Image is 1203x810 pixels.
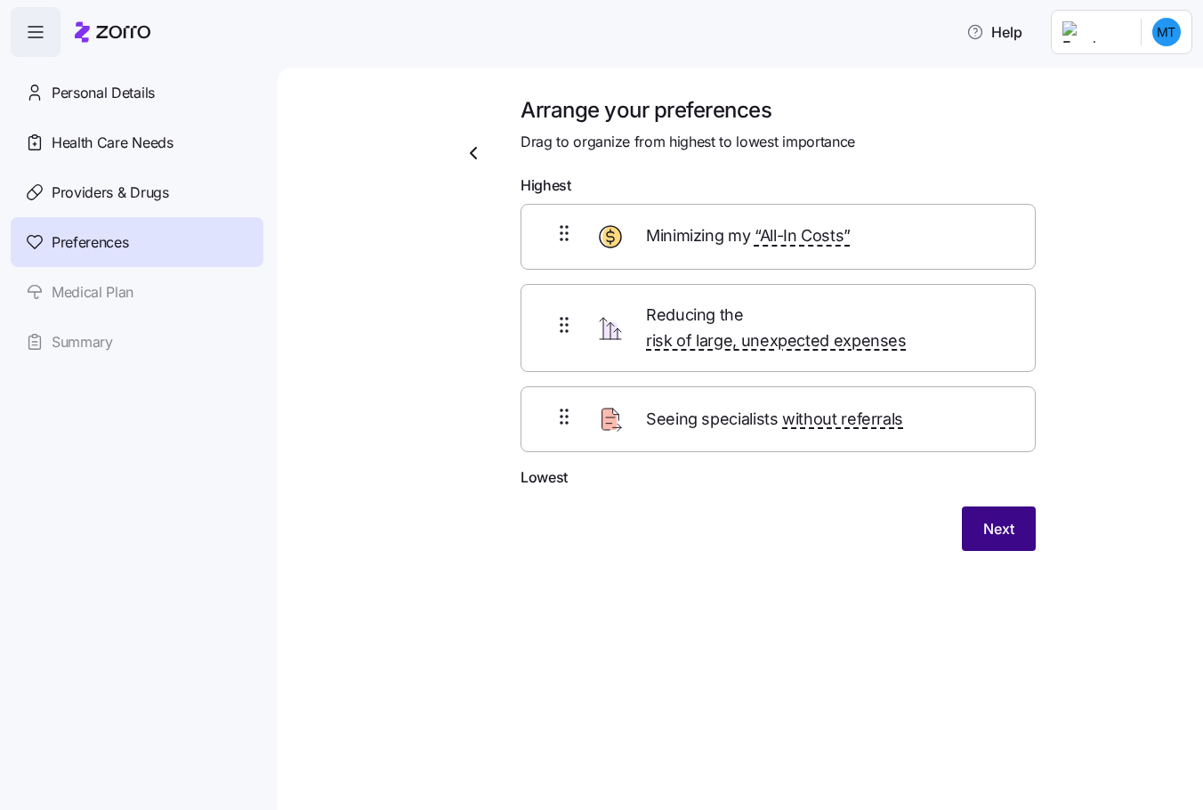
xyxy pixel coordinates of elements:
[52,231,128,254] span: Preferences
[11,68,263,117] a: Personal Details
[962,506,1036,551] button: Next
[782,407,903,433] span: without referrals
[983,518,1014,539] span: Next
[11,217,263,267] a: Preferences
[11,117,263,167] a: Health Care Needs
[1062,21,1126,43] img: Employer logo
[11,167,263,217] a: Providers & Drugs
[521,386,1036,452] div: Seeing specialists without referrals
[1152,18,1181,46] img: 32dd894c3b6eb969440b8826416ee3ed
[646,303,1003,354] span: Reducing the
[646,223,851,249] span: Minimizing my
[52,132,174,154] span: Health Care Needs
[952,14,1037,50] button: Help
[52,182,169,204] span: Providers & Drugs
[646,328,907,354] span: risk of large, unexpected expenses
[521,284,1036,373] div: Reducing the risk of large, unexpected expenses
[52,82,155,104] span: Personal Details
[521,174,571,197] span: Highest
[755,223,851,249] span: “All-In Costs”
[521,466,568,489] span: Lowest
[646,407,903,433] span: Seeing specialists
[966,21,1022,43] span: Help
[521,96,1036,124] h1: Arrange your preferences
[521,131,855,153] span: Drag to organize from highest to lowest importance
[521,204,1036,270] div: Minimizing my “All-In Costs”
